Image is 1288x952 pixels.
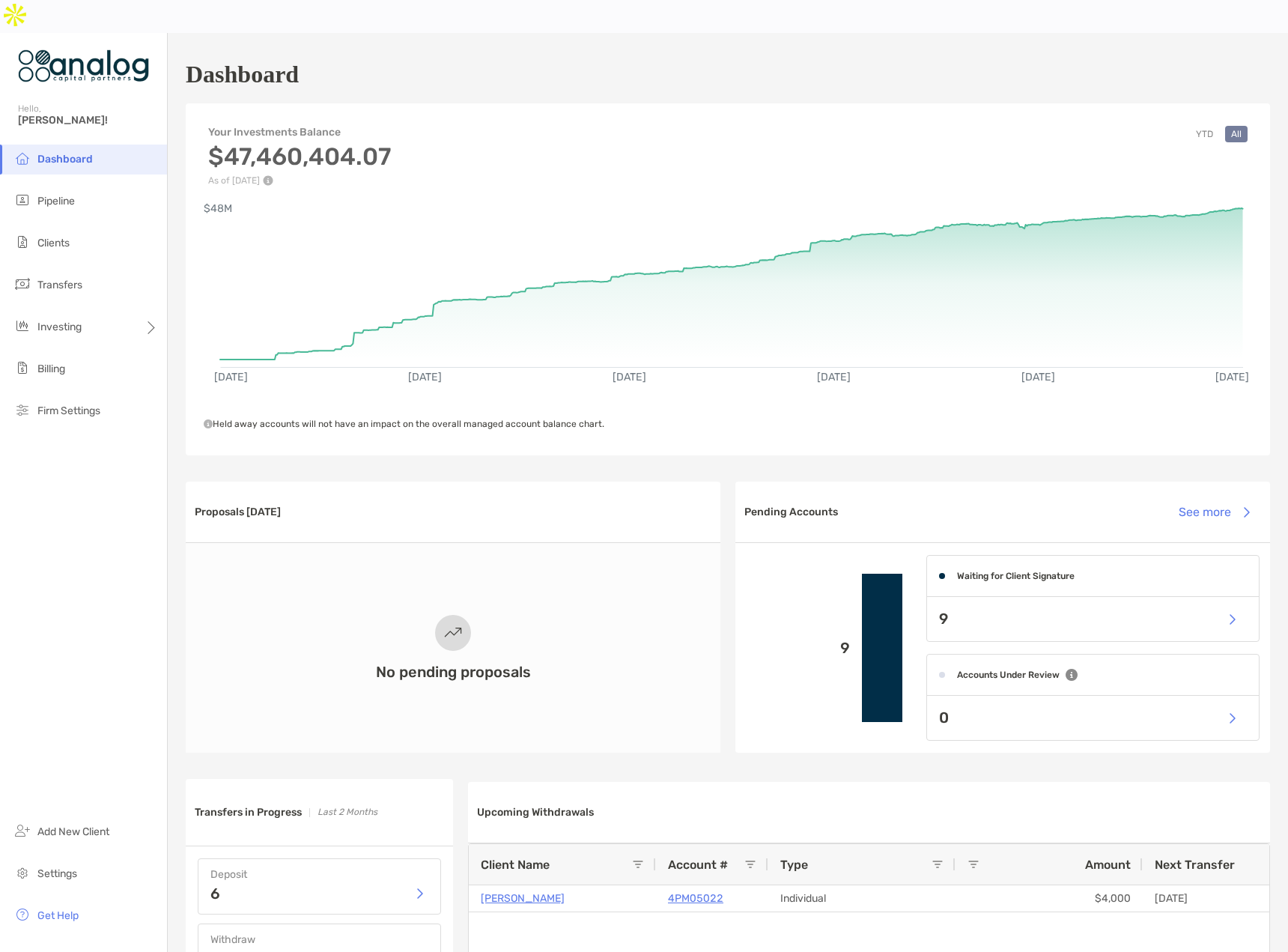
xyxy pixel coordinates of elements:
h3: Proposals [DATE] [195,506,281,518]
span: Pipeline [37,195,75,207]
h3: No pending proposals [376,663,531,681]
span: Transfers [37,279,82,291]
text: [DATE] [214,371,248,383]
img: investing icon [13,317,31,335]
span: Held away accounts will not have an impact on the overall managed account balance chart. [204,419,604,429]
text: [DATE] [1217,371,1251,383]
img: get-help icon [13,906,31,924]
h4: Your Investments Balance [208,126,391,139]
p: 9 [939,610,948,628]
span: Add New Client [37,825,109,838]
span: Type [780,858,808,872]
img: billing icon [13,359,31,377]
h4: Deposit [210,868,428,881]
div: $4,000 [956,885,1143,912]
span: Dashboard [37,153,93,166]
h3: $47,460,404.07 [208,142,391,171]
img: Zoe Logo [18,39,149,93]
h4: Withdraw [210,933,428,946]
a: 4PM05022 [668,889,723,908]
p: 0 [939,709,949,727]
img: settings icon [13,864,31,882]
text: [DATE] [818,371,851,383]
h3: Upcoming Withdrawals [477,806,594,819]
text: $48M [204,202,232,215]
button: See more [1167,496,1261,529]
p: 9 [747,639,850,658]
text: [DATE] [408,371,442,383]
span: Clients [37,237,70,249]
text: [DATE] [1023,371,1057,383]
p: As of [DATE] [208,175,391,186]
span: Account # [668,858,728,872]
h1: Dashboard [186,61,299,88]
a: [PERSON_NAME] [481,889,565,908]
div: Individual [768,885,956,912]
span: Get Help [37,909,79,922]
span: Client Name [481,858,550,872]
img: dashboard icon [13,149,31,167]
span: Billing [37,363,65,375]
h3: Pending Accounts [744,506,838,518]
img: transfers icon [13,275,31,293]
h4: Accounts Under Review [957,670,1060,680]
h4: Waiting for Client Signature [957,571,1075,581]
img: clients icon [13,233,31,251]
img: add_new_client icon [13,822,31,840]
img: firm-settings icon [13,401,31,419]
span: Amount [1085,858,1131,872]
button: YTD [1190,126,1219,142]
span: Next Transfer [1155,858,1235,872]
span: Investing [37,321,82,333]
text: [DATE] [613,371,647,383]
h3: Transfers in Progress [195,806,302,819]
span: Firm Settings [37,404,100,417]
p: 6 [210,886,220,901]
p: Last 2 Months [318,803,377,822]
span: [PERSON_NAME]! [18,114,158,127]
img: Performance Info [263,175,273,186]
img: pipeline icon [13,191,31,209]
button: All [1225,126,1248,142]
span: Settings [37,867,77,880]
